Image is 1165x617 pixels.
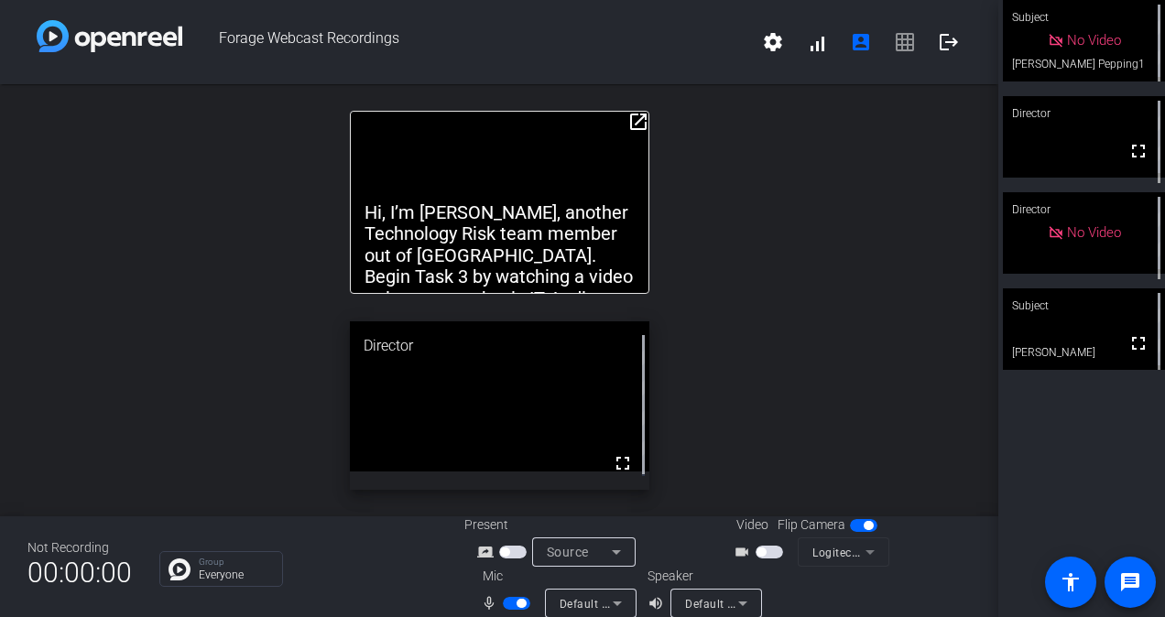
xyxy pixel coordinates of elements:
[1119,571,1141,593] mat-icon: message
[182,20,751,64] span: Forage Webcast Recordings
[1003,288,1165,323] div: Subject
[464,567,648,586] div: Mic
[37,20,182,52] img: white-gradient.svg
[1067,32,1121,49] span: No Video
[627,111,649,133] mat-icon: open_in_new
[1003,96,1165,131] div: Director
[365,202,635,502] p: Hi, I’m [PERSON_NAME], another Technology Risk team member out of [GEOGRAPHIC_DATA]. Begin Task 3...
[736,515,768,535] span: Video
[27,538,132,557] div: Not Recording
[1127,332,1149,354] mat-icon: fullscreen
[199,569,273,580] p: Everyone
[560,596,866,611] span: Default - Microphone (Logitech StreamCam) (046d:0893)
[1060,571,1082,593] mat-icon: accessibility
[169,558,191,580] img: Chat Icon
[850,31,872,53] mat-icon: account_box
[464,515,648,535] div: Present
[734,541,756,563] mat-icon: videocam_outline
[778,515,845,535] span: Flip Camera
[477,541,499,563] mat-icon: screen_share_outline
[481,592,503,614] mat-icon: mic_none
[762,31,784,53] mat-icon: settings
[1067,224,1121,241] span: No Video
[199,557,273,567] p: Group
[1003,192,1165,227] div: Director
[938,31,960,53] mat-icon: logout
[612,452,634,474] mat-icon: fullscreen
[648,567,757,586] div: Speaker
[27,550,132,595] span: 00:00:00
[350,321,649,371] div: Director
[795,20,839,64] button: signal_cellular_alt
[547,545,589,559] span: Source
[648,592,670,614] mat-icon: volume_up
[1127,140,1149,162] mat-icon: fullscreen
[685,596,978,611] span: Default - HP 24mh (HD Audio Driver for Display Audio)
